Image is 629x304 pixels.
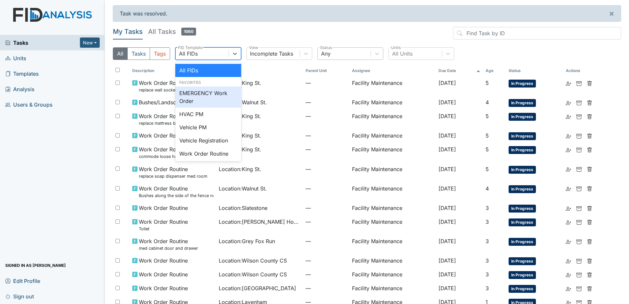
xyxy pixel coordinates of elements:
span: — [306,145,347,153]
span: Work Order Routine [139,204,188,212]
span: Sign out [5,291,34,301]
span: Work Order Routine Toilet [139,218,188,232]
span: — [306,237,347,245]
span: [DATE] [439,99,456,106]
span: Location : Walnut St. [219,98,267,106]
input: Toggle All Rows Selected [115,68,120,72]
span: 3 [486,271,489,278]
h5: My Tasks [113,27,143,36]
a: Delete [587,132,592,139]
span: In Progress [509,146,536,154]
span: Bushes/Landscaping inspection [139,98,214,106]
td: Facility Maintenance [349,282,436,295]
button: New [80,38,100,48]
span: Work Order Routine [139,132,188,139]
span: Work Order Routine [139,257,188,265]
button: Tags [150,47,170,60]
span: [DATE] [439,113,456,119]
span: Work Order Routine [139,284,188,292]
span: In Progress [509,132,536,140]
span: — [306,257,347,265]
a: Delete [587,145,592,153]
td: Facility Maintenance [349,76,436,96]
span: 3 [486,238,489,244]
button: × [602,6,621,21]
span: — [306,112,347,120]
span: Location : [GEOGRAPHIC_DATA] [219,284,296,292]
small: replace mattress bedroom 3 [139,120,195,126]
td: Facility Maintenance [349,163,436,182]
span: — [306,98,347,106]
small: replace wall socket cover kitchen [139,87,205,93]
td: Facility Maintenance [349,268,436,282]
a: Archive [576,218,582,226]
a: Delete [587,204,592,212]
div: All Units [392,50,413,58]
div: All FIDs [175,64,241,77]
span: In Progress [509,218,536,226]
th: Toggle SortBy [216,65,303,76]
span: Location : Wilson County CS [219,257,287,265]
div: Work Order Routine [175,147,241,160]
span: Tasks [5,39,80,47]
div: Favorites [175,80,241,86]
span: — [306,185,347,192]
span: In Progress [509,185,536,193]
span: [DATE] [439,185,456,192]
th: Toggle SortBy [130,65,216,76]
a: Archive [576,237,582,245]
span: [DATE] [439,132,456,139]
span: Users & Groups [5,99,53,110]
a: Delete [587,257,592,265]
td: Facility Maintenance [349,182,436,201]
a: Delete [587,237,592,245]
a: Archive [576,257,582,265]
span: Templates [5,68,39,79]
span: — [306,218,347,226]
a: Delete [587,112,592,120]
span: — [306,270,347,278]
a: Archive [576,132,582,139]
a: Archive [576,185,582,192]
span: In Progress [509,99,536,107]
div: Vehicle Registration [175,134,241,147]
div: Any [321,50,331,58]
span: In Progress [509,257,536,265]
div: Incomplete Tasks [250,50,293,58]
small: med cabinet door and drawer [139,245,198,251]
span: Work Order Routine commode loose handy cap bathroom [139,145,214,160]
th: Assignee [349,65,436,76]
span: [DATE] [439,166,456,172]
th: Actions [563,65,596,76]
small: Toilet [139,226,188,232]
div: Task was resolved. [113,5,621,22]
small: Bushes along the side of the fence needs to be cut [139,192,214,199]
span: [DATE] [439,80,456,86]
h5: All Tasks [148,27,196,36]
span: In Progress [509,80,536,88]
span: [DATE] [439,257,456,264]
span: — [306,284,347,292]
span: Location : Slatestone [219,204,267,212]
small: commode loose handy cap bathroom [139,153,214,160]
span: Work Order Routine Bushes along the side of the fence needs to be cut [139,185,214,199]
span: [DATE] [439,285,456,291]
td: Facility Maintenance [349,201,436,215]
a: Archive [576,165,582,173]
a: Archive [576,145,582,153]
a: Archive [576,204,582,212]
span: In Progress [509,113,536,121]
span: Work Order Routine replace wall socket cover kitchen [139,79,205,93]
span: Location : [PERSON_NAME] House [219,218,300,226]
div: HVAC PM [175,108,241,121]
span: 5 [486,132,489,139]
a: Archive [576,98,582,106]
span: 3 [486,205,489,211]
span: Work Order Routine [139,270,188,278]
th: Toggle SortBy [483,65,506,76]
a: Archive [576,270,582,278]
span: 5 [486,166,489,172]
span: 5 [486,113,489,119]
span: 4 [486,99,489,106]
span: 4 [486,185,489,192]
